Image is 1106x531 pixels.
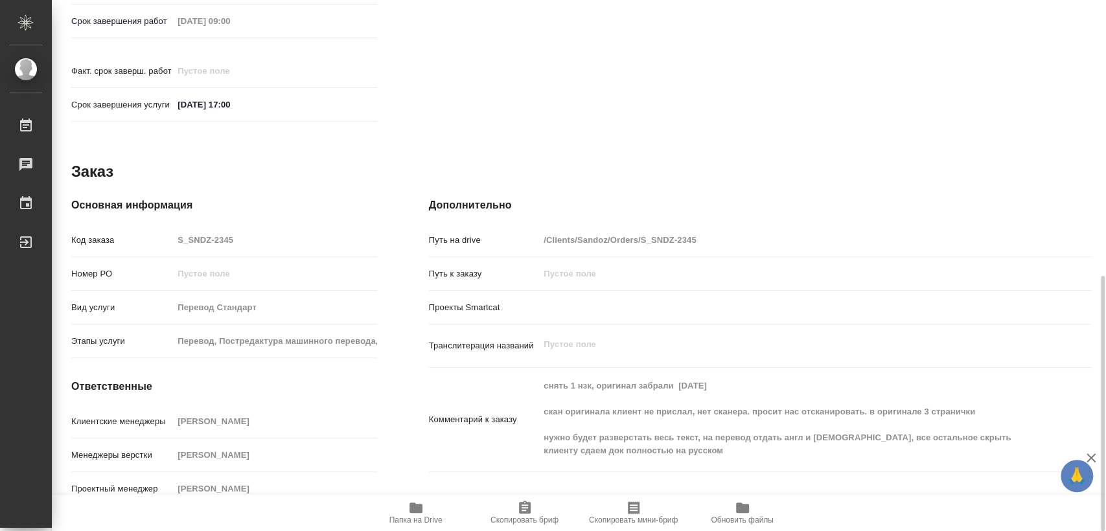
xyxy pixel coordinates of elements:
p: Клиентские менеджеры [71,415,173,428]
button: Обновить файлы [688,495,797,531]
input: Пустое поле [173,446,376,464]
input: Пустое поле [173,12,286,30]
p: Менеджеры верстки [71,449,173,462]
p: Путь к заказу [429,267,540,280]
span: Скопировать бриф [490,515,559,525]
p: Срок завершения работ [71,15,173,28]
input: Пустое поле [173,298,376,317]
p: Проекты Smartcat [429,301,540,314]
input: Пустое поле [173,264,376,283]
input: Пустое поле [539,231,1036,249]
button: Скопировать мини-бриф [579,495,688,531]
span: Папка на Drive [389,515,443,525]
input: Пустое поле [173,231,376,249]
input: Пустое поле [173,332,376,350]
h4: Дополнительно [429,198,1092,213]
input: Пустое поле [173,479,376,498]
input: Пустое поле [539,264,1036,283]
p: Вид услуги [71,301,173,314]
p: Код заказа [71,234,173,247]
p: Этапы услуги [71,335,173,348]
span: Скопировать мини-бриф [589,515,678,525]
p: Номер РО [71,267,173,280]
p: Срок завершения услуги [71,98,173,111]
button: Папка на Drive [362,495,470,531]
input: Пустое поле [173,62,286,80]
button: 🙏 [1061,460,1093,492]
p: Факт. срок заверш. работ [71,65,173,78]
p: Комментарий к заказу [429,413,540,426]
h2: Заказ [71,161,113,182]
p: Транслитерация названий [429,339,540,352]
textarea: снять 1 нзк, оригинал забрали [DATE] скан оригинала клиент не прислал, нет сканера. просит нас от... [539,375,1036,462]
span: Обновить файлы [711,515,774,525]
p: Путь на drive [429,234,540,247]
span: 🙏 [1066,462,1088,490]
p: Проектный менеджер [71,482,173,495]
input: Пустое поле [173,412,376,431]
input: ✎ Введи что-нибудь [173,95,286,114]
h4: Основная информация [71,198,377,213]
h4: Ответственные [71,379,377,394]
button: Скопировать бриф [470,495,579,531]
